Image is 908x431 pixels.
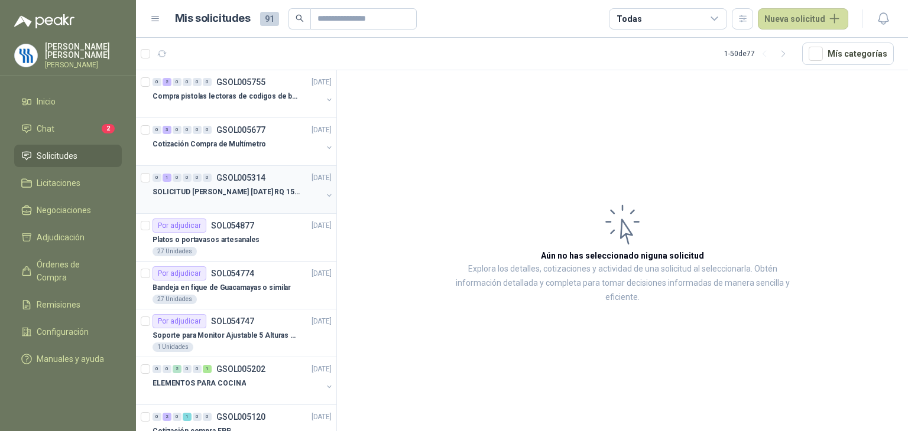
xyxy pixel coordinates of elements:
div: 1 Unidades [153,342,193,352]
div: 0 [183,78,192,86]
div: 0 [153,126,161,134]
span: Manuales y ayuda [37,352,104,365]
p: GSOL005755 [216,78,265,86]
p: [DATE] [312,77,332,88]
div: 0 [193,174,202,182]
div: 0 [153,174,161,182]
span: Remisiones [37,298,80,311]
h3: Aún no has seleccionado niguna solicitud [541,249,704,262]
a: Inicio [14,90,122,113]
p: [PERSON_NAME] [45,61,122,68]
div: 0 [203,126,212,134]
a: Solicitudes [14,145,122,167]
div: 0 [203,174,212,182]
p: GSOL005202 [216,365,265,373]
div: Por adjudicar [153,266,206,280]
span: search [296,14,304,22]
p: SOL054774 [211,269,254,277]
div: 1 [203,365,212,373]
div: 0 [163,365,171,373]
div: 0 [203,413,212,421]
p: [DATE] [312,364,332,375]
div: 0 [193,126,202,134]
p: [DATE] [312,220,332,231]
a: 0 1 0 0 0 0 GSOL005314[DATE] SOLICITUD [PERSON_NAME] [DATE] RQ 15250 [153,171,334,208]
div: 0 [193,413,202,421]
div: 0 [183,174,192,182]
p: GSOL005120 [216,413,265,421]
span: Órdenes de Compra [37,258,111,284]
div: 0 [193,365,202,373]
a: 0 2 0 0 0 0 GSOL005755[DATE] Compra pistolas lectoras de codigos de barras [153,75,334,113]
div: 2 [163,78,171,86]
div: Por adjudicar [153,314,206,328]
span: Inicio [37,95,56,108]
span: Solicitudes [37,149,77,162]
p: SOL054747 [211,317,254,325]
div: 0 [153,365,161,373]
p: [PERSON_NAME] [PERSON_NAME] [45,43,122,59]
div: Todas [617,12,641,25]
a: Por adjudicarSOL054747[DATE] Soporte para Monitor Ajustable 5 Alturas Mini1 Unidades [136,309,336,357]
p: GSOL005314 [216,174,265,182]
span: Chat [37,122,54,135]
p: Platos o portavasos artesanales [153,234,260,246]
p: [DATE] [312,172,332,184]
p: [DATE] [312,412,332,423]
div: 0 [173,126,181,134]
a: Manuales y ayuda [14,348,122,370]
div: 0 [153,413,161,421]
img: Company Logo [15,44,37,67]
p: SOLICITUD [PERSON_NAME] [DATE] RQ 15250 [153,187,300,198]
p: ELEMENTOS PARA COCINA [153,378,246,389]
a: Adjudicación [14,226,122,249]
button: Nueva solicitud [758,8,848,30]
div: 0 [203,78,212,86]
p: Bandeja en fique de Guacamayas o similar [153,282,291,293]
a: 0 0 2 0 0 1 GSOL005202[DATE] ELEMENTOS PARA COCINA [153,362,334,400]
a: Órdenes de Compra [14,253,122,289]
p: [DATE] [312,316,332,327]
div: 27 Unidades [153,295,197,304]
p: Explora los detalles, cotizaciones y actividad de una solicitud al seleccionarla. Obtén informaci... [455,262,790,305]
span: Configuración [37,325,89,338]
a: Por adjudicarSOL054774[DATE] Bandeja en fique de Guacamayas o similar27 Unidades [136,262,336,309]
h1: Mis solicitudes [175,10,251,27]
span: 91 [260,12,279,26]
a: Por adjudicarSOL054877[DATE] Platos o portavasos artesanales27 Unidades [136,214,336,262]
span: Licitaciones [37,177,80,190]
div: 3 [163,126,171,134]
img: Logo peakr [14,14,74,28]
div: 0 [173,78,181,86]
div: 0 [193,78,202,86]
div: 2 [173,365,181,373]
div: 1 [183,413,192,421]
div: 1 [163,174,171,182]
span: Negociaciones [37,204,91,217]
div: 27 Unidades [153,247,197,256]
a: Licitaciones [14,172,122,194]
a: 0 3 0 0 0 0 GSOL005677[DATE] Cotización Compra de Multímetro [153,123,334,161]
div: 0 [173,174,181,182]
div: 0 [173,413,181,421]
div: 1 - 50 de 77 [724,44,793,63]
div: Por adjudicar [153,218,206,233]
p: GSOL005677 [216,126,265,134]
div: 0 [183,365,192,373]
button: Mís categorías [802,43,894,65]
p: [DATE] [312,268,332,279]
p: SOL054877 [211,221,254,230]
p: Compra pistolas lectoras de codigos de barras [153,91,300,102]
span: Adjudicación [37,231,85,244]
a: Chat2 [14,117,122,140]
p: Soporte para Monitor Ajustable 5 Alturas Mini [153,330,300,341]
div: 0 [183,126,192,134]
a: Remisiones [14,293,122,316]
a: Configuración [14,321,122,343]
div: 0 [153,78,161,86]
p: Cotización Compra de Multímetro [153,139,266,150]
div: 2 [163,413,171,421]
p: [DATE] [312,125,332,136]
span: 2 [102,124,115,133]
a: Negociaciones [14,199,122,221]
